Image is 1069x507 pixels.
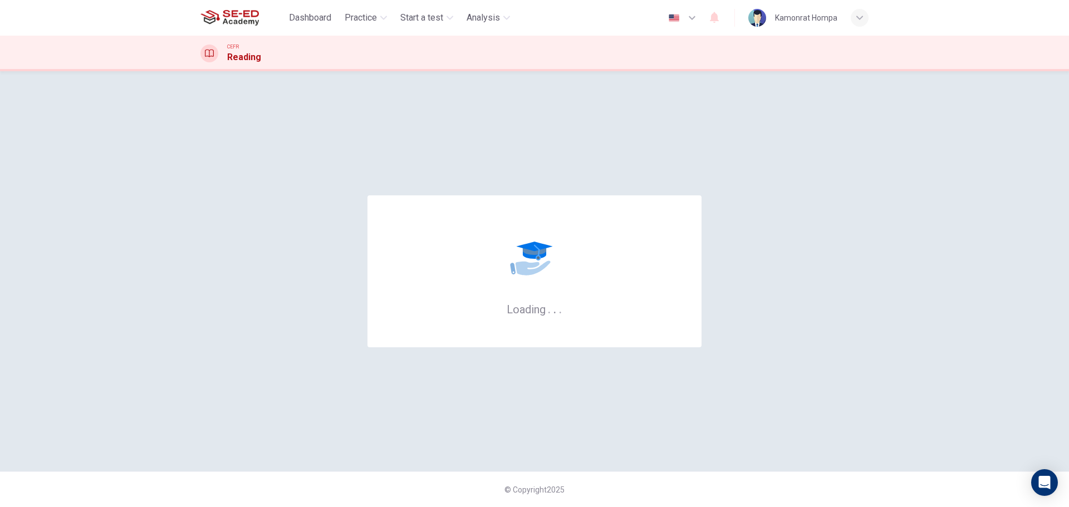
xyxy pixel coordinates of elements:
[345,11,377,24] span: Practice
[227,51,261,64] h1: Reading
[200,7,259,29] img: SE-ED Academy logo
[1031,469,1058,496] div: Open Intercom Messenger
[775,11,837,24] div: Kamonrat Hompa
[400,11,443,24] span: Start a test
[547,299,551,317] h6: .
[285,8,336,28] button: Dashboard
[289,11,331,24] span: Dashboard
[467,11,500,24] span: Analysis
[504,485,565,494] span: © Copyright 2025
[200,7,285,29] a: SE-ED Academy logo
[748,9,766,27] img: Profile picture
[553,299,557,317] h6: .
[558,299,562,317] h6: .
[227,43,239,51] span: CEFR
[340,8,391,28] button: Practice
[507,302,562,316] h6: Loading
[462,8,514,28] button: Analysis
[667,14,681,22] img: en
[396,8,458,28] button: Start a test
